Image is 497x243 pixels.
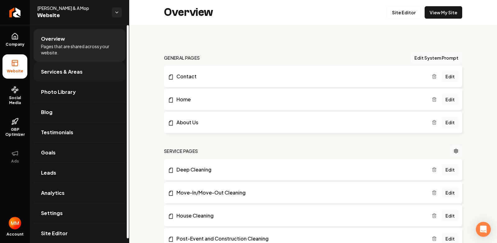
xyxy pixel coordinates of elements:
[442,187,458,198] a: Edit
[411,52,462,63] button: Edit System Prompt
[164,55,200,61] h2: general pages
[41,129,73,136] span: Testimonials
[34,203,125,223] a: Settings
[168,96,432,103] a: Home
[34,163,125,183] a: Leads
[164,6,213,19] h2: Overview
[37,11,107,20] span: Website
[164,148,198,154] h2: Service Pages
[168,235,432,242] a: Post-Event and Construction Cleaning
[2,81,27,110] a: Social Media
[34,82,125,102] a: Photo Library
[442,164,458,175] a: Edit
[41,35,65,43] span: Overview
[7,232,24,237] span: Account
[425,6,462,19] a: View My Site
[41,189,65,197] span: Analytics
[442,94,458,105] a: Edit
[9,159,21,164] span: Ads
[41,209,63,217] span: Settings
[9,217,21,229] button: Open user button
[168,189,432,196] a: Move-In/Move-Out Cleaning
[442,71,458,82] a: Edit
[2,113,27,142] a: GBP Optimizer
[168,119,432,126] a: About Us
[2,95,27,105] span: Social Media
[41,68,83,76] span: Services & Areas
[387,6,421,19] a: Site Editor
[168,166,432,173] a: Deep Cleaning
[4,69,26,74] span: Website
[41,88,76,96] span: Photo Library
[41,108,52,116] span: Blog
[34,183,125,203] a: Analytics
[2,127,27,137] span: GBP Optimizer
[34,143,125,163] a: Goals
[476,222,491,237] div: Open Intercom Messenger
[34,122,125,142] a: Testimonials
[41,43,118,56] span: Pages that are shared across your website.
[168,73,432,80] a: Contact
[442,210,458,221] a: Edit
[37,5,107,11] span: [PERSON_NAME] & A Mop
[442,117,458,128] a: Edit
[34,62,125,82] a: Services & Areas
[9,217,21,229] img: Matthew Mayer
[3,42,27,47] span: Company
[41,230,68,237] span: Site Editor
[41,149,56,156] span: Goals
[34,102,125,122] a: Blog
[41,169,56,177] span: Leads
[9,7,21,17] img: Rebolt Logo
[2,28,27,52] a: Company
[168,212,432,219] a: House Cleaning
[2,144,27,169] button: Ads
